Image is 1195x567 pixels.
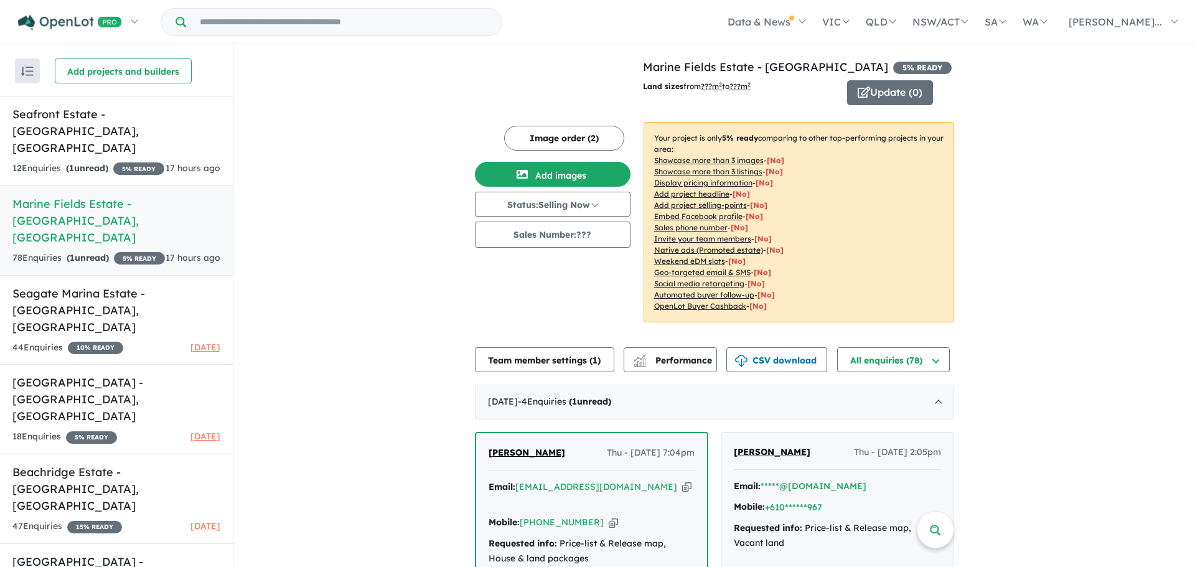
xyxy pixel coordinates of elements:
input: Try estate name, suburb, builder or developer [189,9,499,35]
span: 1 [593,355,597,366]
h5: Beachridge Estate - [GEOGRAPHIC_DATA] , [GEOGRAPHIC_DATA] [12,464,220,514]
strong: ( unread) [66,162,108,174]
u: Showcase more than 3 listings [654,167,762,176]
img: download icon [735,355,747,367]
span: 1 [70,252,75,263]
span: 15 % READY [67,521,122,533]
u: Display pricing information [654,178,752,187]
span: [PERSON_NAME] [489,447,565,458]
button: Performance [624,347,717,372]
button: Sales Number:??? [475,222,630,248]
span: [DATE] [190,520,220,532]
h5: Marine Fields Estate - [GEOGRAPHIC_DATA] , [GEOGRAPHIC_DATA] [12,195,220,246]
button: All enquiries (78) [837,347,950,372]
p: Your project is only comparing to other top-performing projects in your area: - - - - - - - - - -... [644,122,954,322]
div: 44 Enquir ies [12,340,123,355]
u: Showcase more than 3 images [654,156,764,165]
span: [ No ] [767,156,784,165]
span: 5 % READY [66,431,117,444]
sup: 2 [719,81,722,88]
button: Image order (2) [504,126,624,151]
span: 5 % READY [113,162,164,175]
div: Price-list & Release map, House & land packages [489,537,695,566]
div: Price-list & Release map, Vacant land [734,521,941,551]
span: 10 % READY [68,342,123,354]
div: 47 Enquir ies [12,519,122,534]
span: 5 % READY [114,252,165,265]
button: Copy [609,516,618,529]
button: Copy [682,480,691,494]
span: [ No ] [756,178,773,187]
span: [ No ] [746,212,763,221]
span: [DATE] [190,342,220,353]
button: Team member settings (1) [475,347,614,372]
h5: [GEOGRAPHIC_DATA] - [GEOGRAPHIC_DATA] , [GEOGRAPHIC_DATA] [12,374,220,424]
strong: Email: [489,481,515,492]
u: Geo-targeted email & SMS [654,268,751,277]
a: [PERSON_NAME] [489,446,565,461]
span: [DATE] [190,431,220,442]
strong: ( unread) [67,252,109,263]
span: 17 hours ago [166,162,220,174]
button: Status:Selling Now [475,192,630,217]
span: 5 % READY [893,62,952,74]
button: Update (0) [847,80,933,105]
u: Weekend eDM slots [654,256,725,266]
u: Automated buyer follow-up [654,290,754,299]
sup: 2 [747,81,751,88]
h5: Seafront Estate - [GEOGRAPHIC_DATA] , [GEOGRAPHIC_DATA] [12,106,220,156]
span: [ No ] [733,189,750,199]
button: Add images [475,162,630,187]
h5: Seagate Marina Estate - [GEOGRAPHIC_DATA] , [GEOGRAPHIC_DATA] [12,285,220,335]
strong: ( unread) [569,396,611,407]
a: Marine Fields Estate - [GEOGRAPHIC_DATA] [643,60,888,74]
span: [PERSON_NAME] [734,446,810,457]
span: Thu - [DATE] 2:05pm [854,445,941,460]
span: [ No ] [750,200,767,210]
u: Add project headline [654,189,729,199]
span: [No] [766,245,784,255]
span: 1 [572,396,577,407]
strong: Mobile: [489,517,520,528]
strong: Requested info: [489,538,557,549]
span: - 4 Enquir ies [518,396,611,407]
span: [ No ] [766,167,783,176]
span: [No] [754,268,771,277]
img: sort.svg [21,67,34,76]
span: Performance [635,355,712,366]
span: Thu - [DATE] 7:04pm [607,446,695,461]
a: [PERSON_NAME] [734,445,810,460]
strong: Requested info: [734,522,802,533]
u: Native ads (Promoted estate) [654,245,763,255]
button: CSV download [726,347,827,372]
u: Social media retargeting [654,279,744,288]
u: ???m [729,82,751,91]
span: to [722,82,751,91]
span: [No] [749,301,767,311]
span: [PERSON_NAME]... [1069,16,1162,28]
u: Add project selling-points [654,200,747,210]
div: 78 Enquir ies [12,251,165,266]
u: Invite your team members [654,234,751,243]
span: 17 hours ago [166,252,220,263]
span: [No] [757,290,775,299]
button: Add projects and builders [55,59,192,83]
div: [DATE] [475,385,954,419]
span: 1 [69,162,74,174]
div: 12 Enquir ies [12,161,164,176]
div: 18 Enquir ies [12,429,117,444]
img: bar-chart.svg [634,358,646,367]
b: 5 % ready [722,133,758,143]
img: line-chart.svg [634,355,645,362]
b: Land sizes [643,82,683,91]
u: Sales phone number [654,223,728,232]
u: Embed Facebook profile [654,212,743,221]
span: [ No ] [754,234,772,243]
a: [EMAIL_ADDRESS][DOMAIN_NAME] [515,481,677,492]
strong: Email: [734,480,761,492]
span: [No] [728,256,746,266]
span: [ No ] [731,223,748,232]
u: ??? m [701,82,722,91]
strong: Mobile: [734,501,765,512]
p: from [643,80,838,93]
